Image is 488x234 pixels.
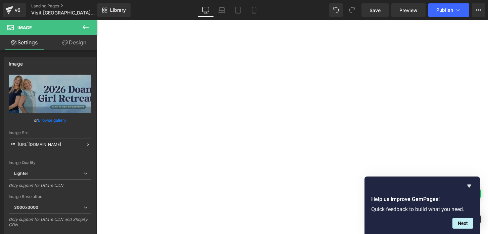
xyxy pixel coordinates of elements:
[9,139,91,150] input: Link
[31,3,108,9] a: Landing Pages
[371,182,473,229] div: Help us improve GemPages!
[428,3,469,17] button: Publish
[345,3,359,17] button: Redo
[9,117,91,124] div: or
[329,3,343,17] button: Undo
[9,160,91,165] div: Image Quality
[50,35,99,50] a: Design
[370,7,381,14] span: Save
[9,130,91,135] div: Image Src
[3,3,26,17] a: v6
[97,3,131,17] a: New Library
[14,205,38,210] b: 3000x3000
[391,3,426,17] a: Preview
[246,3,262,17] a: Mobile
[110,7,126,13] span: Library
[14,171,28,176] b: Lighter
[230,3,246,17] a: Tablet
[9,217,91,232] div: Only support for UCare CDN and Shopify CDN
[17,25,32,30] span: Image
[452,218,473,229] button: Next question
[31,10,96,15] span: Visit [GEOGRAPHIC_DATA], [GEOGRAPHIC_DATA]
[38,114,66,126] a: Browse gallery
[13,6,22,14] div: v6
[198,3,214,17] a: Desktop
[371,206,473,212] p: Quick feedback to build what you need.
[371,195,473,203] h2: Help us improve GemPages!
[436,7,453,13] span: Publish
[214,3,230,17] a: Laptop
[9,194,91,199] div: Image Resolution
[9,57,23,67] div: Image
[399,7,418,14] span: Preview
[9,183,91,193] div: Only support for UCare CDN
[472,3,485,17] button: More
[465,182,473,190] button: Hide survey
